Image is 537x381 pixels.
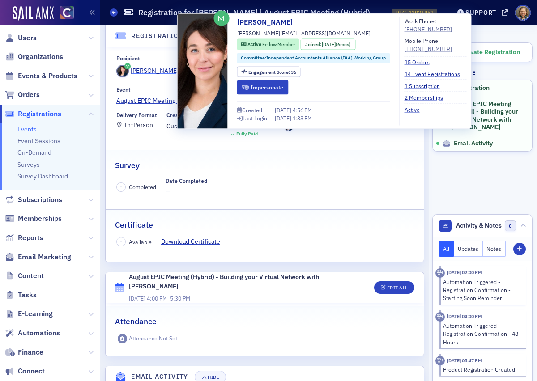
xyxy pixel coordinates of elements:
[293,106,312,114] span: 4:56 PM
[166,178,207,184] div: Date Completed
[208,375,219,380] div: Hide
[18,347,43,357] span: Finance
[5,33,37,43] a: Users
[443,278,520,302] div: Automation Triggered - Registration Confirmation - Starting Soon Reminder
[5,71,77,81] a: Events & Products
[447,269,482,275] time: 8/20/2025 02:00 PM
[405,45,452,53] a: [PHONE_NUMBER]
[433,43,532,62] a: Reactivate Registration
[18,109,61,119] span: Registrations
[5,233,43,243] a: Reports
[17,161,40,169] a: Surveys
[131,66,179,76] div: [PERSON_NAME]
[237,66,301,77] div: Engagement Score: 36
[275,114,293,122] span: [DATE]
[237,80,289,94] button: Impersonate
[166,187,207,197] span: —
[241,41,295,48] a: Active Fellow Member
[13,6,54,21] img: SailAMX
[432,68,533,76] h4: On this page
[301,39,355,50] div: Joined: 2025-01-26 00:00:00
[5,52,63,62] a: Organizations
[447,357,482,364] time: 7/18/2025 05:47 PM
[435,268,445,278] div: Activity
[405,58,436,66] a: 15 Orders
[237,39,299,50] div: Active: Active: Fellow Member
[18,52,63,62] span: Organizations
[483,241,506,257] button: Notes
[5,328,60,338] a: Automations
[17,137,60,145] a: Event Sessions
[129,295,145,302] span: [DATE]
[120,184,123,190] span: –
[452,48,527,56] div: Reactivate Registration
[456,221,502,230] span: Activity & Notes
[396,9,434,17] span: REG-13971853
[161,237,227,246] a: Download Certificate
[129,335,177,342] div: Attendance Not Set
[443,322,520,346] div: Automation Triggered - Registration Confirmation - 48 Hours
[18,252,71,262] span: Email Marketing
[5,366,45,376] a: Connect
[5,109,61,119] a: Registrations
[5,347,43,357] a: Finance
[262,41,295,47] span: Fellow Member
[236,131,258,137] div: Fully Paid
[147,295,167,302] time: 4:00 PM
[243,116,267,121] div: Last Login
[17,172,68,180] a: Survey Dashboard
[5,195,62,205] a: Subscriptions
[129,183,156,191] span: Completed
[405,25,452,33] a: [PHONE_NUMBER]
[131,31,184,41] h4: Registration
[129,238,152,246] span: Available
[129,295,190,302] span: –
[60,6,74,20] img: SailAMX
[116,112,157,119] div: Delivery Format
[17,125,37,133] a: Events
[439,241,454,257] button: All
[116,65,179,77] a: [PERSON_NAME]
[237,53,390,63] div: Committee:
[454,241,483,257] button: Updates
[465,8,496,17] div: Support
[443,365,520,373] div: Product Registration Created
[454,84,490,92] span: Registration
[387,285,408,290] div: Edit All
[405,93,450,102] a: 2 Memberships
[115,316,157,327] h2: Attendance
[451,100,520,131] span: August EPIC Meeting (Hybrid) - Building your Virtual Network with [PERSON_NAME]
[435,312,445,322] div: Activity
[166,122,222,131] span: Customer Purchase
[237,17,299,28] a: [PERSON_NAME]
[116,55,140,62] div: Recipient
[248,68,291,75] span: Engagement Score :
[18,309,53,319] span: E-Learning
[166,112,196,119] div: Created Via
[5,252,71,262] a: Email Marketing
[120,239,123,245] span: –
[5,90,40,100] a: Orders
[435,356,445,365] div: Activity
[405,81,447,89] a: 1 Subscription
[247,41,262,47] span: Active
[241,55,386,62] a: Committee:Independent Accountants Alliance (IAA) Working Group
[116,96,413,106] a: August EPIC Meeting (Hybrid) - Building your Virtual Network with [PERSON_NAME]
[293,114,312,122] span: 1:33 PM
[505,220,516,232] span: 0
[454,140,493,148] span: Email Activity
[18,233,43,243] span: Reports
[515,5,531,21] span: Profile
[18,271,44,281] span: Content
[18,214,62,224] span: Memberships
[54,6,74,21] a: View Homepage
[18,290,37,300] span: Tasks
[241,55,266,61] span: Committee :
[18,71,77,81] span: Events & Products
[405,36,452,53] div: Mobile Phone:
[5,290,37,300] a: Tasks
[116,86,131,93] div: Event
[275,106,293,114] span: [DATE]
